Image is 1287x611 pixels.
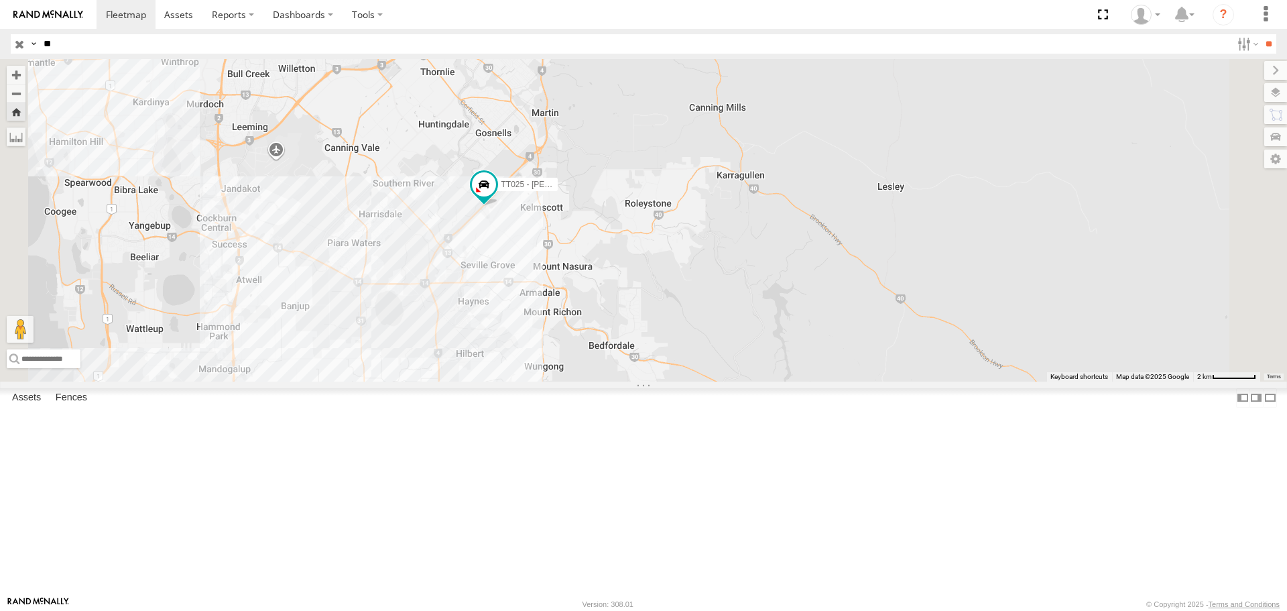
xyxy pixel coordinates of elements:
[7,103,25,121] button: Zoom Home
[1213,4,1234,25] i: ?
[583,600,633,608] div: Version: 308.01
[1267,374,1281,379] a: Terms (opens in new tab)
[1116,373,1189,380] span: Map data ©2025 Google
[7,66,25,84] button: Zoom in
[1050,372,1108,382] button: Keyboard shortcuts
[1126,5,1165,25] div: Dean Richter
[1197,373,1212,380] span: 2 km
[7,598,69,611] a: Visit our Website
[49,389,94,408] label: Fences
[7,84,25,103] button: Zoom out
[28,34,39,54] label: Search Query
[13,10,83,19] img: rand-logo.svg
[1232,34,1261,54] label: Search Filter Options
[1249,388,1263,408] label: Dock Summary Table to the Right
[5,389,48,408] label: Assets
[1264,150,1287,168] label: Map Settings
[1236,388,1249,408] label: Dock Summary Table to the Left
[1209,600,1280,608] a: Terms and Conditions
[1193,372,1260,382] button: Map Scale: 2 km per 62 pixels
[1146,600,1280,608] div: © Copyright 2025 -
[7,316,34,343] button: Drag Pegman onto the map to open Street View
[501,180,598,190] span: TT025 - [PERSON_NAME]
[1264,388,1277,408] label: Hide Summary Table
[7,127,25,146] label: Measure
